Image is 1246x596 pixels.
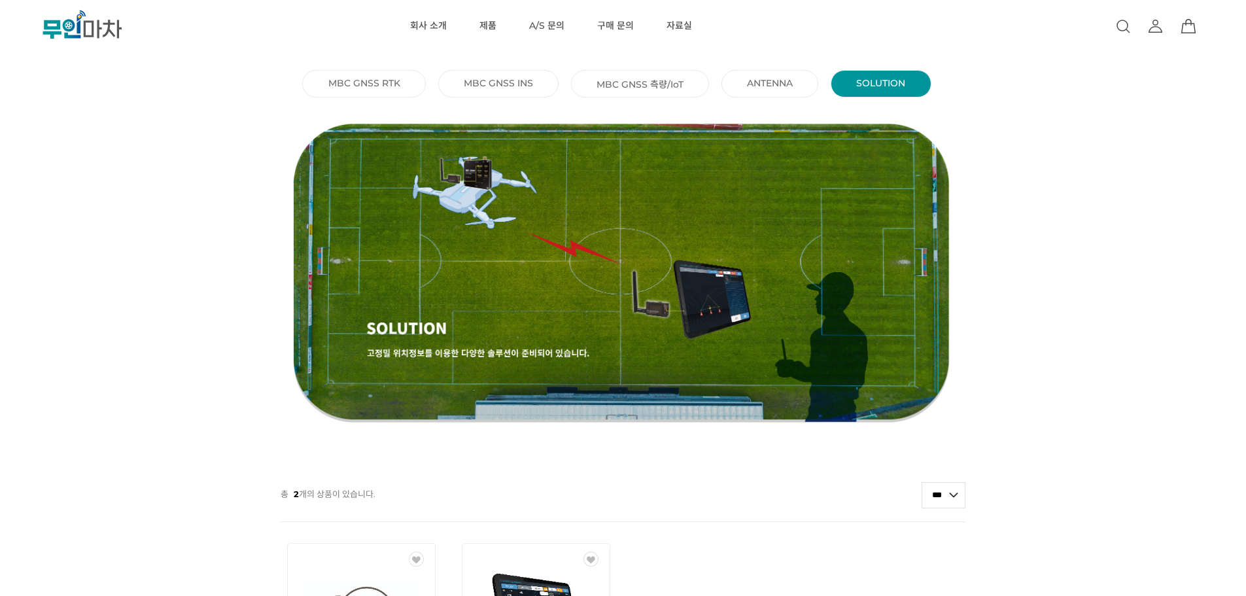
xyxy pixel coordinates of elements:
strong: 2 [294,489,299,499]
a: MBC GNSS INS [464,77,533,89]
span: WISH [409,552,428,567]
a: SOLUTION [856,77,905,89]
a: MBC GNSS RTK [328,77,400,89]
img: 관심상품 등록 전 [409,552,424,567]
a: ANTENNA [747,77,793,89]
img: thumbnail_Solution.png [281,122,966,423]
p: 총 개의 상품이 있습니다. [281,482,375,506]
a: MBC GNSS 측량/IoT [597,77,684,90]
